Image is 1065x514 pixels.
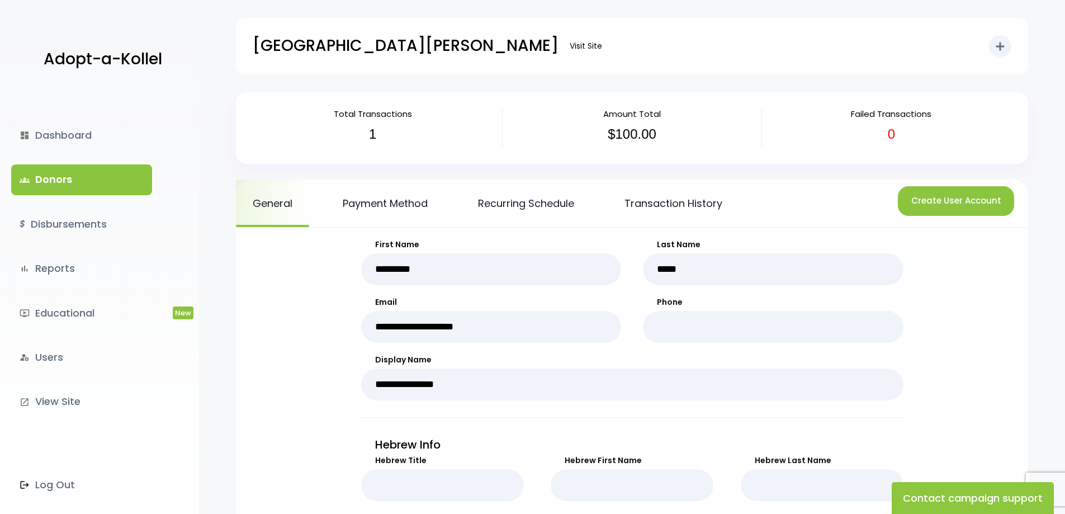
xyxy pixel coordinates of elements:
i: $ [20,216,25,233]
a: $Disbursements [11,209,152,239]
i: manage_accounts [20,352,30,362]
a: dashboardDashboard [11,120,152,150]
label: Last Name [643,239,903,251]
i: dashboard [20,130,30,140]
i: launch [20,397,30,407]
p: Adopt-a-Kollel [44,45,162,73]
span: Total Transactions [334,108,412,120]
a: launchView Site [11,386,152,417]
a: manage_accountsUsers [11,342,152,372]
p: [GEOGRAPHIC_DATA][PERSON_NAME] [253,32,558,60]
a: groupsDonors [11,164,152,195]
button: Contact campaign support [892,482,1054,514]
span: Amount Total [603,108,661,120]
h3: 1 [252,126,494,143]
label: Phone [643,296,903,308]
a: Transaction History [608,180,739,227]
label: Hebrew Last Name [741,455,903,466]
h3: $100.00 [511,126,753,143]
span: groups [20,175,30,185]
a: ondemand_videoEducationalNew [11,298,152,328]
i: add [993,40,1007,53]
i: bar_chart [20,263,30,273]
a: Payment Method [326,180,444,227]
p: Hebrew Info [361,435,903,455]
h3: 0 [770,126,1012,143]
a: bar_chartReports [11,253,152,284]
label: Hebrew Title [361,455,524,466]
a: General [236,180,309,227]
a: Adopt-a-Kollel [38,32,162,87]
label: Display Name [361,354,903,366]
a: Recurring Schedule [461,180,591,227]
span: Failed Transactions [851,108,931,120]
label: Hebrew First Name [551,455,713,466]
a: Visit Site [564,35,608,57]
label: Email [361,296,622,308]
label: First Name [361,239,622,251]
button: Create User Account [898,186,1014,216]
button: add [989,35,1011,58]
span: New [173,306,193,319]
i: ondemand_video [20,308,30,318]
a: Log Out [11,470,152,500]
